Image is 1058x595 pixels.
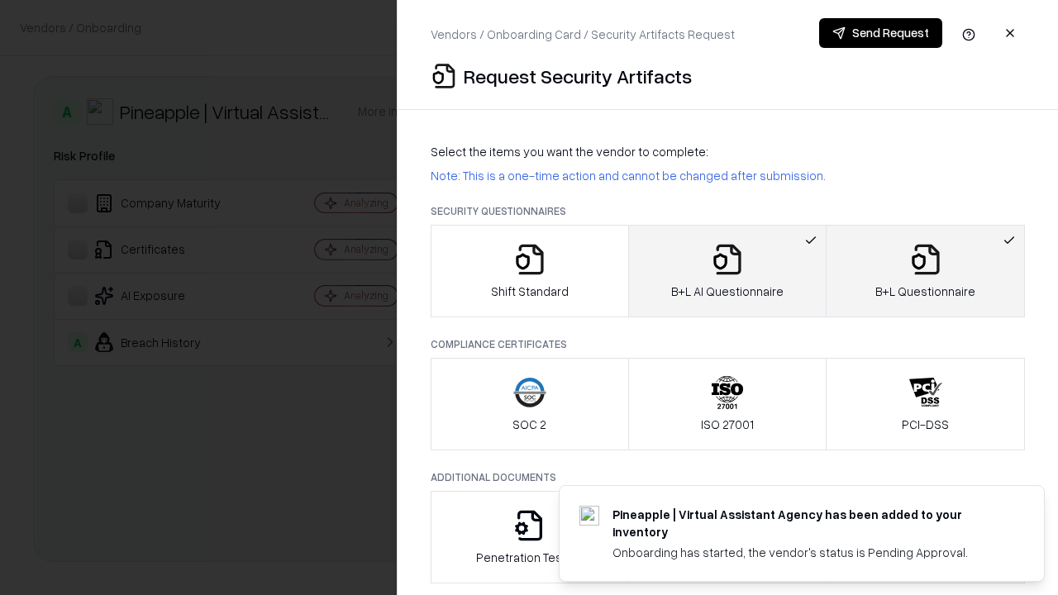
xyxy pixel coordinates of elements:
button: Send Request [819,18,942,48]
p: Vendors / Onboarding Card / Security Artifacts Request [431,26,735,43]
div: Pineapple | Virtual Assistant Agency has been added to your inventory [612,506,1004,540]
p: Security Questionnaires [431,204,1025,218]
button: Shift Standard [431,225,629,317]
p: Note: This is a one-time action and cannot be changed after submission. [431,167,1025,184]
p: Request Security Artifacts [464,63,692,89]
p: B+L Questionnaire [875,283,975,300]
p: Penetration Testing [476,549,583,566]
p: Select the items you want the vendor to complete: [431,143,1025,160]
button: ISO 27001 [628,358,827,450]
div: Onboarding has started, the vendor's status is Pending Approval. [612,544,1004,561]
p: Shift Standard [491,283,569,300]
button: B+L AI Questionnaire [628,225,827,317]
button: Penetration Testing [431,491,629,583]
p: Additional Documents [431,470,1025,484]
p: Compliance Certificates [431,337,1025,351]
p: B+L AI Questionnaire [671,283,784,300]
p: PCI-DSS [902,416,949,433]
button: SOC 2 [431,358,629,450]
button: B+L Questionnaire [826,225,1025,317]
p: ISO 27001 [701,416,754,433]
img: trypineapple.com [579,506,599,526]
p: SOC 2 [512,416,546,433]
button: PCI-DSS [826,358,1025,450]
